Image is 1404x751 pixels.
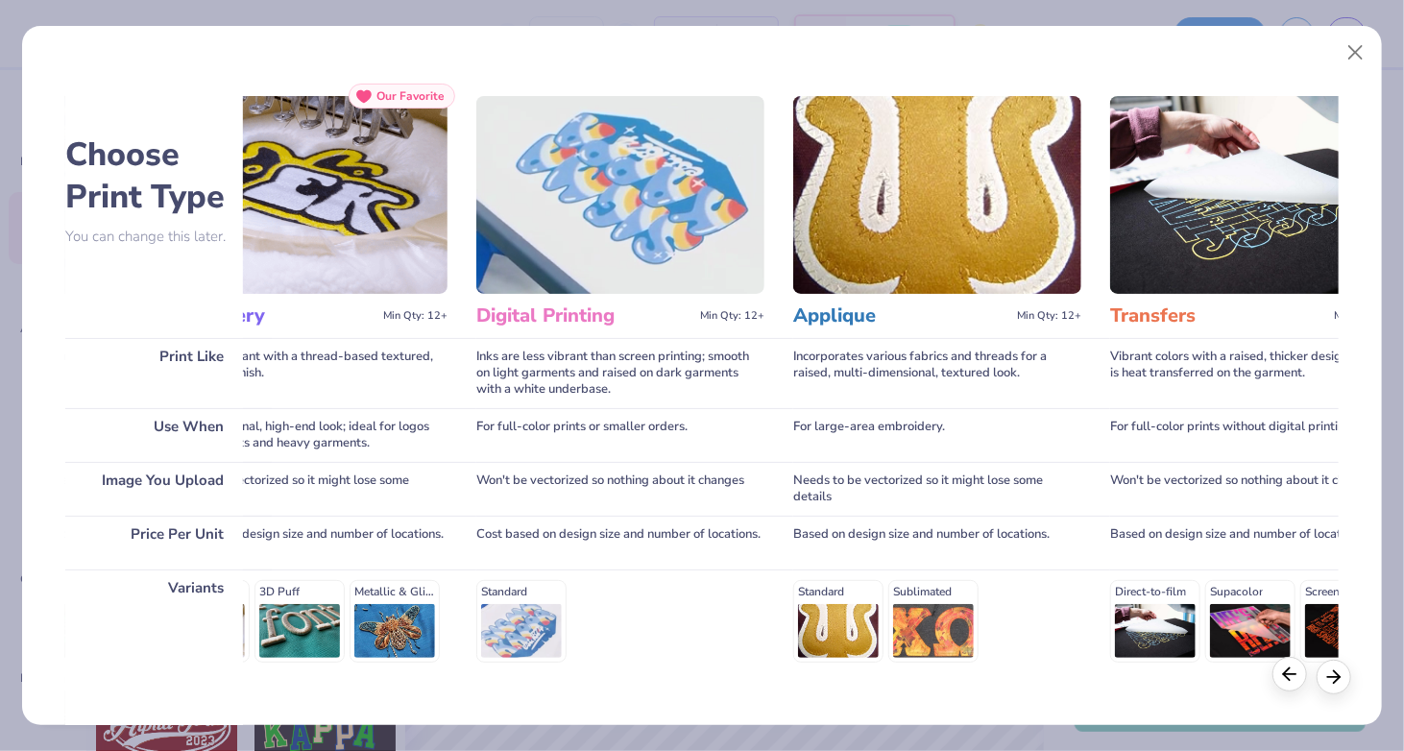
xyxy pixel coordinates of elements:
[65,408,243,462] div: Use When
[159,516,448,569] div: Cost based on design size and number of locations.
[1110,462,1398,516] div: Won't be vectorized so nothing about it changes
[1110,96,1398,294] img: Transfers
[476,303,692,328] h3: Digital Printing
[793,96,1081,294] img: Applique
[376,89,445,103] span: Our Favorite
[476,338,764,408] div: Inks are less vibrant than screen printing; smooth on light garments and raised on dark garments ...
[793,516,1081,569] div: Based on design size and number of locations.
[793,462,1081,516] div: Needs to be vectorized so it might lose some details
[1334,309,1398,323] span: Min Qty: 12+
[65,462,243,516] div: Image You Upload
[700,309,764,323] span: Min Qty: 12+
[1110,303,1326,328] h3: Transfers
[159,338,448,408] div: Colors are vibrant with a thread-based textured, high-quality finish.
[65,133,243,218] h2: Choose Print Type
[476,516,764,569] div: Cost based on design size and number of locations.
[65,229,243,245] p: You can change this later.
[159,96,448,294] img: Embroidery
[1017,309,1081,323] span: Min Qty: 12+
[1110,408,1398,462] div: For full-color prints without digital printing.
[1338,35,1374,71] button: Close
[159,303,375,328] h3: Embroidery
[476,462,764,516] div: Won't be vectorized so nothing about it changes
[476,408,764,462] div: For full-color prints or smaller orders.
[793,338,1081,408] div: Incorporates various fabrics and threads for a raised, multi-dimensional, textured look.
[159,462,448,516] div: Needs to be vectorized so it might lose some details
[65,338,243,408] div: Print Like
[65,516,243,569] div: Price Per Unit
[159,408,448,462] div: For a professional, high-end look; ideal for logos and text on hats and heavy garments.
[1110,516,1398,569] div: Based on design size and number of locations.
[1110,338,1398,408] div: Vibrant colors with a raised, thicker design since it is heat transferred on the garment.
[383,309,448,323] span: Min Qty: 12+
[793,303,1009,328] h3: Applique
[793,408,1081,462] div: For large-area embroidery.
[476,96,764,294] img: Digital Printing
